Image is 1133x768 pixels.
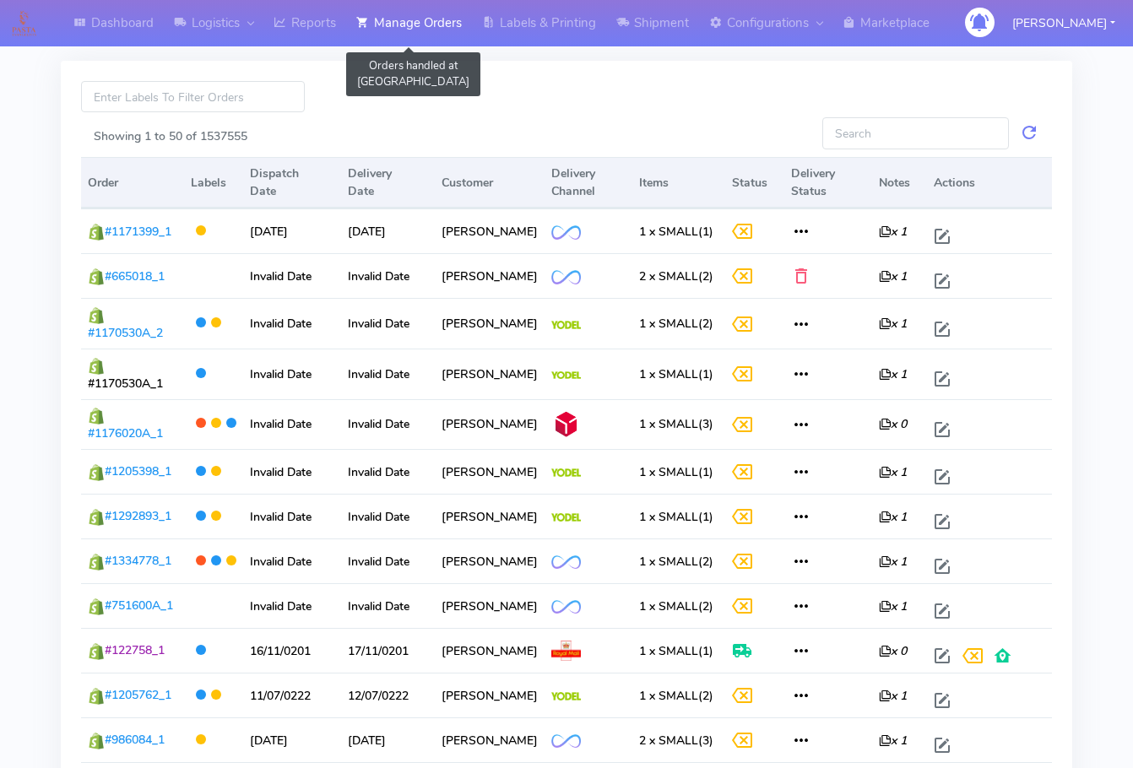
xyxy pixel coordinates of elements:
td: Invalid Date [243,399,341,450]
span: 2 x SMALL [639,733,698,749]
span: (1) [639,509,713,525]
th: Actions [927,157,1052,208]
span: #1205398_1 [105,463,171,479]
button: [PERSON_NAME] [1000,6,1128,41]
i: x 0 [879,643,907,659]
i: x 0 [879,416,907,432]
th: Dispatch Date [243,157,341,208]
i: x 1 [879,598,907,614]
span: 1 x SMALL [639,688,698,704]
td: 12/07/0222 [341,673,435,717]
span: #665018_1 [105,268,165,284]
td: [PERSON_NAME] [435,253,545,298]
td: [PERSON_NAME] [435,494,545,538]
th: Delivery Status [784,157,872,208]
i: x 1 [879,509,907,525]
span: 1 x SMALL [639,598,698,614]
img: OnFleet [551,225,581,240]
span: (1) [639,224,713,240]
span: 1 x SMALL [639,464,698,480]
span: 1 x SMALL [639,643,698,659]
span: 1 x SMALL [639,416,698,432]
td: Invalid Date [243,449,341,494]
td: Invalid Date [341,349,435,399]
img: OnFleet [551,600,581,614]
img: Yodel [551,321,581,329]
span: (2) [639,598,713,614]
span: 1 x SMALL [639,224,698,240]
span: 1 x SMALL [639,366,698,382]
th: Order [81,157,184,208]
i: x 1 [879,733,907,749]
td: [PERSON_NAME] [435,349,545,399]
td: [DATE] [341,208,435,253]
span: (3) [639,733,713,749]
i: x 1 [879,316,907,332]
span: #1171399_1 [105,224,171,240]
span: #986084_1 [105,732,165,748]
td: Invalid Date [243,538,341,583]
span: #1292893_1 [105,508,171,524]
span: 1 x SMALL [639,509,698,525]
span: 1 x SMALL [639,554,698,570]
td: 11/07/0222 [243,673,341,717]
td: [PERSON_NAME] [435,583,545,628]
img: Yodel [551,468,581,477]
td: Invalid Date [341,253,435,298]
span: 1 x SMALL [639,316,698,332]
span: #751600A_1 [105,598,173,614]
span: #1170530A_1 [88,376,163,392]
i: x 1 [879,268,907,284]
i: x 1 [879,366,907,382]
span: (2) [639,554,713,570]
span: #1205762_1 [105,687,171,703]
td: Invalid Date [243,253,341,298]
td: 16/11/0201 [243,628,341,673]
td: Invalid Date [243,349,341,399]
td: [PERSON_NAME] [435,399,545,450]
input: Search [822,117,1010,149]
td: Invalid Date [341,399,435,450]
td: Invalid Date [243,298,341,349]
label: Showing 1 to 50 of 1537555 [94,127,247,145]
td: [PERSON_NAME] [435,298,545,349]
span: (3) [639,416,713,432]
span: 2 x SMALL [639,268,698,284]
i: x 1 [879,464,907,480]
span: (1) [639,366,713,382]
span: (2) [639,268,713,284]
td: Invalid Date [341,583,435,628]
span: #1176020A_1 [88,425,163,441]
img: Yodel [551,513,581,522]
img: OnFleet [551,270,581,284]
td: 17/11/0201 [341,628,435,673]
td: [PERSON_NAME] [435,717,545,762]
td: [PERSON_NAME] [435,208,545,253]
td: Invalid Date [341,538,435,583]
img: Yodel [551,371,581,380]
td: Invalid Date [243,494,341,538]
img: Royal Mail [551,641,581,661]
td: [PERSON_NAME] [435,449,545,494]
span: (2) [639,688,713,704]
img: OnFleet [551,734,581,749]
th: Notes [872,157,927,208]
th: Items [632,157,725,208]
i: x 1 [879,224,907,240]
img: OnFleet [551,555,581,570]
span: #122758_1 [105,642,165,658]
td: [DATE] [243,208,341,253]
i: x 1 [879,554,907,570]
img: Yodel [551,692,581,700]
span: (1) [639,464,713,480]
th: Customer [435,157,545,208]
span: #1334778_1 [105,553,171,569]
th: Delivery Date [341,157,435,208]
td: [PERSON_NAME] [435,538,545,583]
input: Enter Labels To Filter Orders [81,81,305,112]
td: [PERSON_NAME] [435,628,545,673]
th: Status [725,157,784,208]
td: [DATE] [341,717,435,762]
td: Invalid Date [341,298,435,349]
th: Labels [184,157,243,208]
